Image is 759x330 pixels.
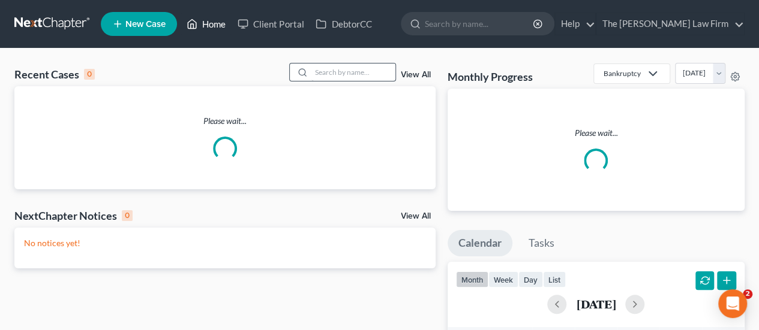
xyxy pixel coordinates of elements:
[232,13,310,35] a: Client Portal
[596,13,744,35] a: The [PERSON_NAME] Law Firm
[555,13,595,35] a: Help
[448,69,533,84] h3: Monthly Progress
[181,13,232,35] a: Home
[84,69,95,80] div: 0
[448,230,512,256] a: Calendar
[518,230,565,256] a: Tasks
[311,63,395,81] input: Search by name...
[488,271,518,287] button: week
[14,115,436,127] p: Please wait...
[122,210,133,221] div: 0
[604,68,641,78] div: Bankruptcy
[310,13,377,35] a: DebtorCC
[718,289,747,318] div: Open Intercom Messenger
[518,271,543,287] button: day
[457,127,735,139] p: Please wait...
[743,289,752,299] span: 2
[14,67,95,81] div: Recent Cases
[14,208,133,223] div: NextChapter Notices
[401,71,431,79] a: View All
[425,13,535,35] input: Search by name...
[543,271,566,287] button: list
[576,298,616,310] h2: [DATE]
[401,212,431,220] a: View All
[456,271,488,287] button: month
[125,20,166,29] span: New Case
[24,237,426,249] p: No notices yet!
